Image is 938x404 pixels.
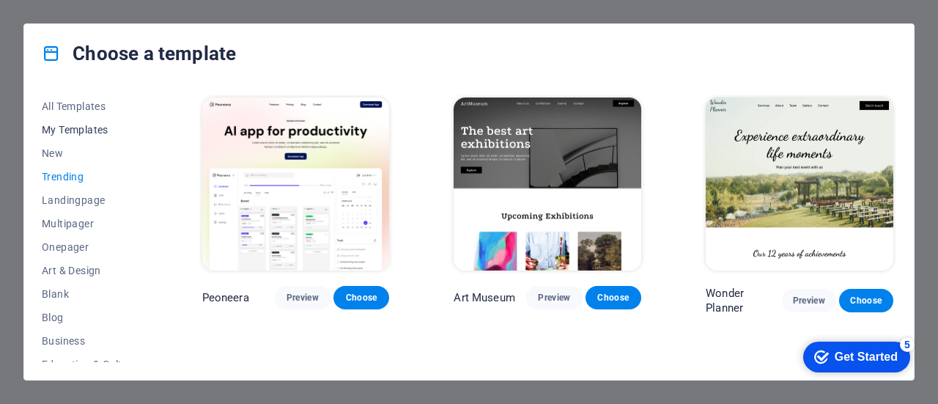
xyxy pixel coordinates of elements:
img: Art Museum [454,98,641,271]
span: Blog [42,312,138,323]
button: Choose [586,286,641,309]
button: New [42,142,138,165]
p: Peoneera [202,290,249,305]
span: Preview [287,292,319,304]
button: Education & Culture [42,353,138,376]
button: Preview [782,289,836,312]
span: Onepager [42,241,138,253]
button: Blog [42,306,138,329]
p: Art Museum [454,290,514,305]
button: My Templates [42,118,138,142]
img: Wonder Planner [706,98,893,271]
span: Preview [538,292,570,304]
span: Multipager [42,218,138,229]
span: All Templates [42,100,138,112]
span: New [42,147,138,159]
span: Preview [794,295,824,306]
span: Trending [42,171,138,183]
button: Preview [275,286,330,309]
span: Business [42,335,138,347]
button: Business [42,329,138,353]
img: Peoneera [202,98,390,271]
button: Art & Design [42,259,138,282]
div: Get Started 5 items remaining, 0% complete [12,7,119,38]
button: Preview [526,286,582,309]
span: Art & Design [42,265,138,276]
div: Get Started [43,16,106,29]
span: Choose [597,292,629,304]
button: Multipager [42,212,138,235]
span: Choose [851,295,882,306]
span: Education & Culture [42,359,138,370]
span: My Templates [42,124,138,136]
button: Blank [42,282,138,306]
button: Onepager [42,235,138,259]
div: 5 [108,3,123,18]
span: Blank [42,288,138,300]
button: Choose [333,286,389,309]
button: All Templates [42,95,138,118]
button: Choose [839,289,893,312]
span: Landingpage [42,194,138,206]
button: Landingpage [42,188,138,212]
span: Choose [345,292,377,304]
h4: Choose a template [42,42,236,65]
button: Trending [42,165,138,188]
p: Wonder Planner [706,286,782,315]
